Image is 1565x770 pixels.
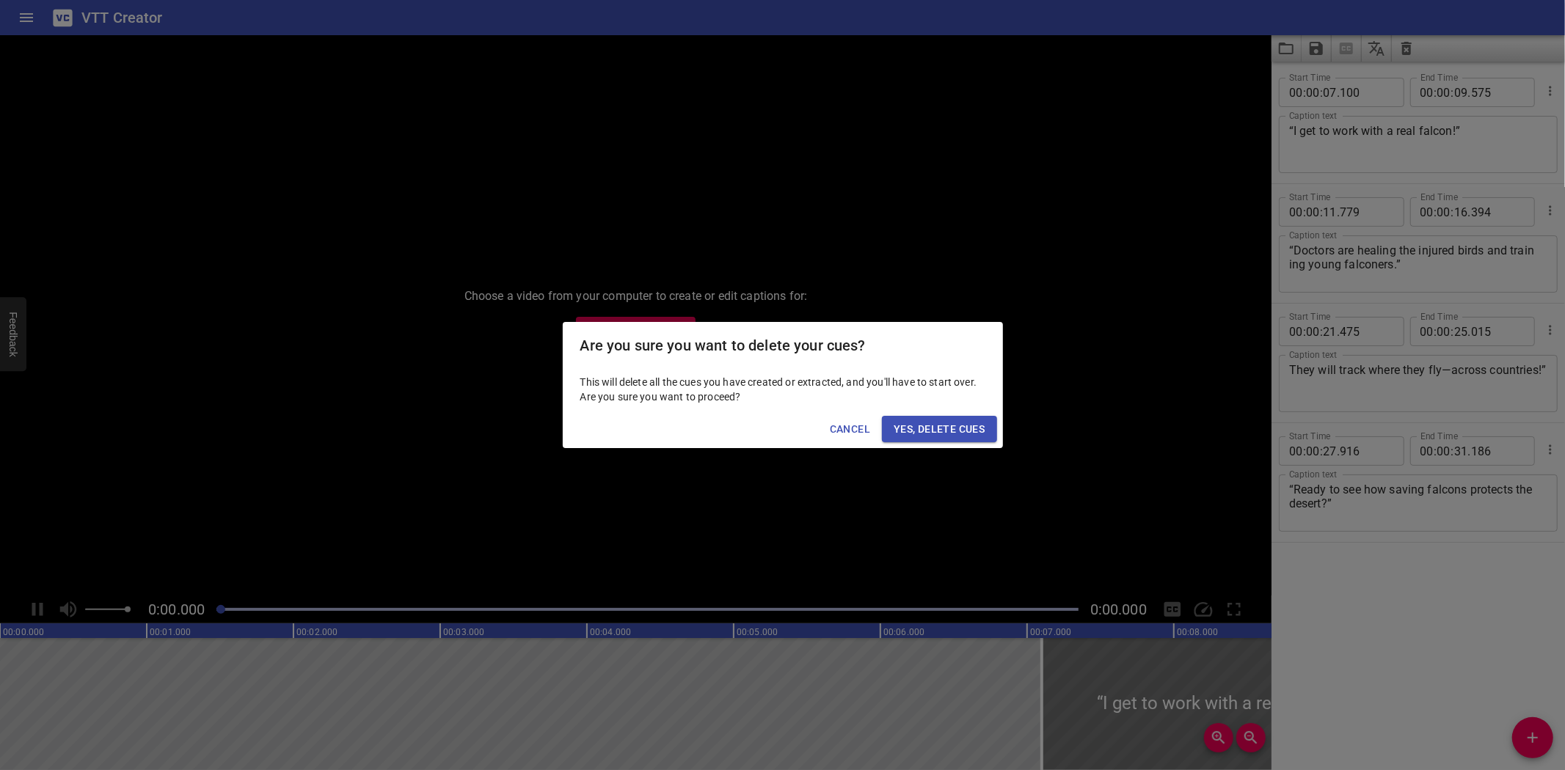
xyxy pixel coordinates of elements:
[563,369,1003,410] div: This will delete all the cues you have created or extracted, and you'll have to start over. Are y...
[882,416,996,443] button: Yes, Delete Cues
[824,416,876,443] button: Cancel
[830,420,870,439] span: Cancel
[580,334,985,357] h2: Are you sure you want to delete your cues?
[894,420,985,439] span: Yes, Delete Cues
